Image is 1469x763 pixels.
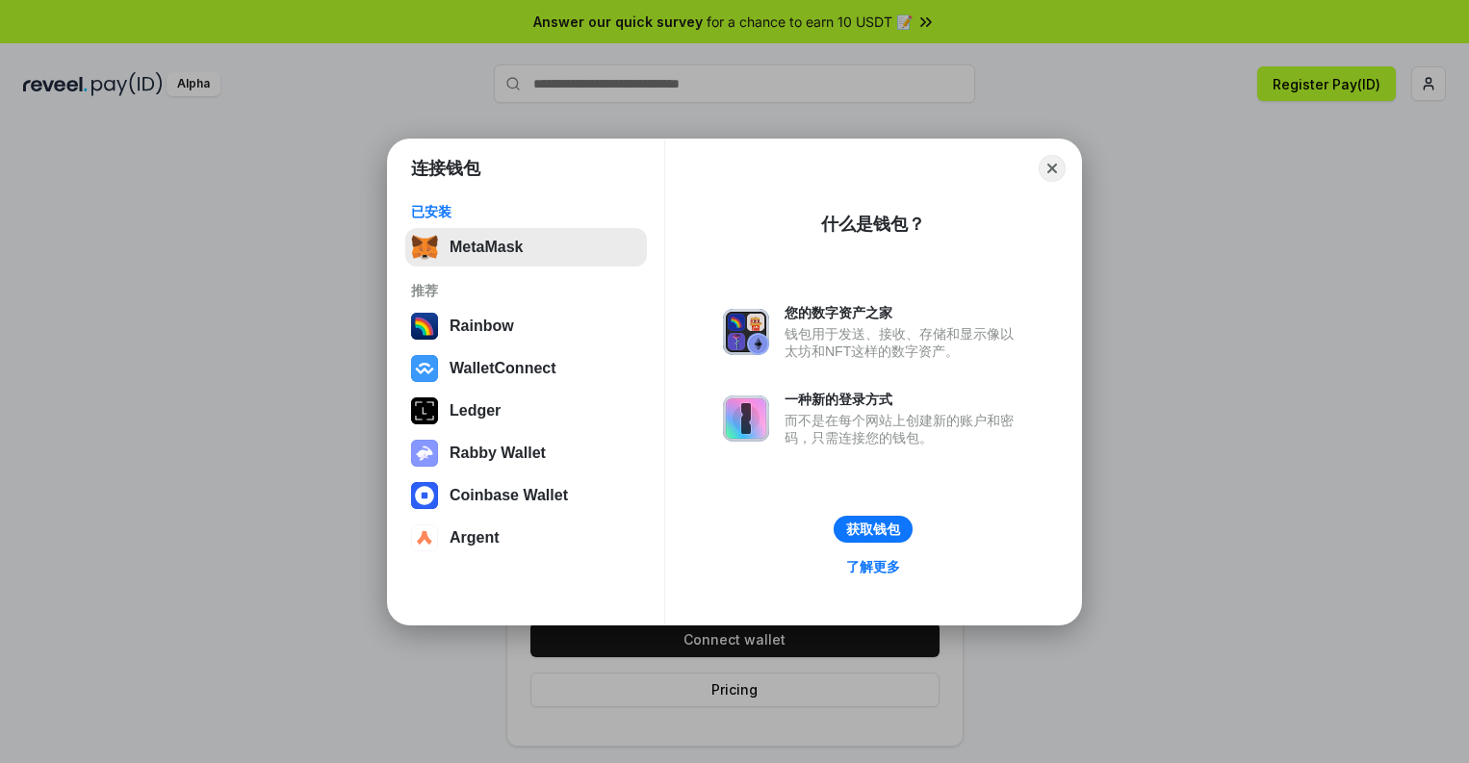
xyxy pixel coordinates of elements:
div: 什么是钱包？ [821,213,925,236]
img: svg+xml,%3Csvg%20width%3D%2228%22%20height%3D%2228%22%20viewBox%3D%220%200%2028%2028%22%20fill%3D... [411,355,438,382]
div: 已安装 [411,203,641,220]
div: 了解更多 [846,558,900,575]
div: WalletConnect [450,360,556,377]
button: Rainbow [405,307,647,345]
div: 推荐 [411,282,641,299]
img: svg+xml,%3Csvg%20xmlns%3D%22http%3A%2F%2Fwww.w3.org%2F2000%2Fsvg%22%20fill%3D%22none%22%20viewBox... [411,440,438,467]
img: svg+xml,%3Csvg%20xmlns%3D%22http%3A%2F%2Fwww.w3.org%2F2000%2Fsvg%22%20width%3D%2228%22%20height%3... [411,397,438,424]
img: svg+xml,%3Csvg%20width%3D%2228%22%20height%3D%2228%22%20viewBox%3D%220%200%2028%2028%22%20fill%3D... [411,482,438,509]
button: Ledger [405,392,647,430]
div: 而不是在每个网站上创建新的账户和密码，只需连接您的钱包。 [785,412,1023,446]
button: Rabby Wallet [405,434,647,472]
div: 您的数字资产之家 [785,304,1023,321]
div: Argent [450,529,500,547]
img: svg+xml,%3Csvg%20width%3D%22120%22%20height%3D%22120%22%20viewBox%3D%220%200%20120%20120%22%20fil... [411,313,438,340]
button: Coinbase Wallet [405,476,647,515]
div: Ledger [450,402,501,420]
div: MetaMask [450,239,523,256]
h1: 连接钱包 [411,157,480,180]
img: svg+xml,%3Csvg%20xmlns%3D%22http%3A%2F%2Fwww.w3.org%2F2000%2Fsvg%22%20fill%3D%22none%22%20viewBox... [723,309,769,355]
div: 钱包用于发送、接收、存储和显示像以太坊和NFT这样的数字资产。 [785,325,1023,360]
div: 一种新的登录方式 [785,391,1023,408]
div: 获取钱包 [846,521,900,538]
button: WalletConnect [405,349,647,388]
div: Rainbow [450,318,514,335]
button: Argent [405,519,647,557]
button: 获取钱包 [834,516,913,543]
button: Close [1039,155,1066,182]
img: svg+xml,%3Csvg%20fill%3D%22none%22%20height%3D%2233%22%20viewBox%3D%220%200%2035%2033%22%20width%... [411,234,438,261]
img: svg+xml,%3Csvg%20width%3D%2228%22%20height%3D%2228%22%20viewBox%3D%220%200%2028%2028%22%20fill%3D... [411,524,438,551]
button: MetaMask [405,228,647,267]
a: 了解更多 [835,554,912,579]
div: Coinbase Wallet [450,487,568,504]
div: Rabby Wallet [450,445,546,462]
img: svg+xml,%3Csvg%20xmlns%3D%22http%3A%2F%2Fwww.w3.org%2F2000%2Fsvg%22%20fill%3D%22none%22%20viewBox... [723,395,769,442]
